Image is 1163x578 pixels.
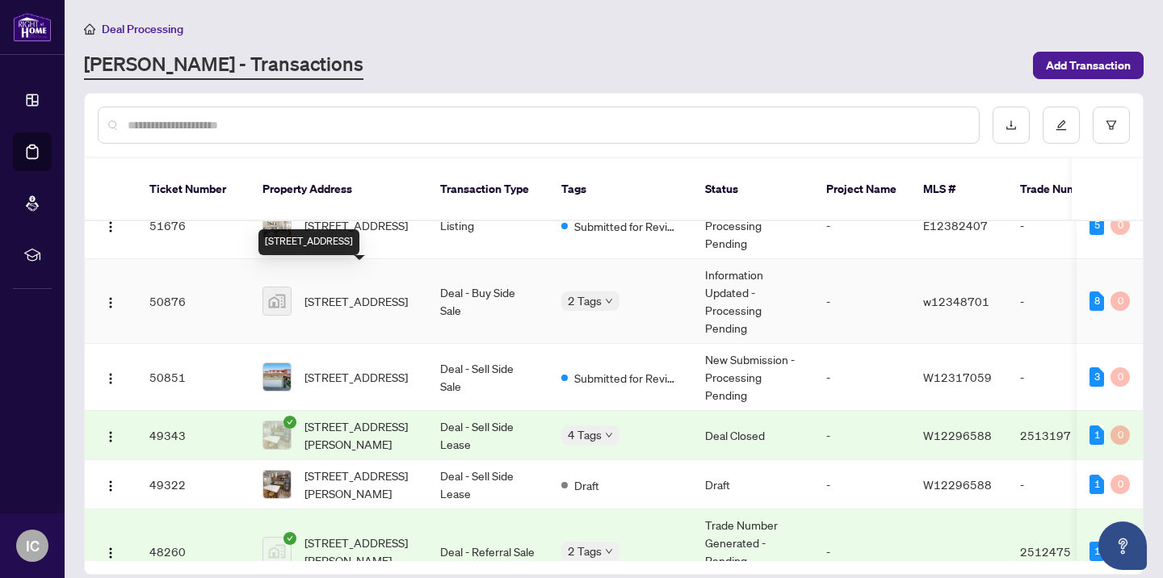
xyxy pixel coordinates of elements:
[1090,216,1104,235] div: 5
[568,542,602,560] span: 2 Tags
[104,372,117,385] img: Logo
[1007,259,1120,344] td: -
[1007,460,1120,509] td: -
[1056,119,1067,131] span: edit
[1093,107,1130,144] button: filter
[568,425,602,444] span: 4 Tags
[427,192,548,259] td: Listing
[104,220,117,233] img: Logo
[605,431,613,439] span: down
[692,344,813,411] td: New Submission - Processing Pending
[98,288,124,314] button: Logo
[263,212,291,239] img: thumbnail-img
[104,547,117,559] img: Logo
[692,158,813,221] th: Status
[1111,367,1130,387] div: 0
[104,296,117,309] img: Logo
[84,51,363,80] a: [PERSON_NAME] - Transactions
[813,192,910,259] td: -
[427,158,548,221] th: Transaction Type
[574,476,599,494] span: Draft
[568,291,602,310] span: 2 Tags
[1106,119,1117,131] span: filter
[1090,425,1104,445] div: 1
[98,422,124,448] button: Logo
[574,217,679,235] span: Submitted for Review
[605,297,613,305] span: down
[427,411,548,460] td: Deal - Sell Side Lease
[136,259,250,344] td: 50876
[923,428,992,442] span: W12296588
[136,192,250,259] td: 51676
[1111,291,1130,311] div: 0
[1111,425,1130,445] div: 0
[574,369,679,387] span: Submitted for Review
[923,294,989,308] span: w12348701
[98,471,124,497] button: Logo
[548,158,692,221] th: Tags
[250,158,427,221] th: Property Address
[1111,216,1130,235] div: 0
[136,411,250,460] td: 49343
[98,212,124,238] button: Logo
[136,344,250,411] td: 50851
[1046,52,1131,78] span: Add Transaction
[923,370,992,384] span: W12317059
[1007,192,1120,259] td: -
[1090,291,1104,311] div: 8
[1007,411,1120,460] td: 2513197
[304,216,408,234] span: [STREET_ADDRESS]
[427,259,548,344] td: Deal - Buy Side Sale
[263,363,291,391] img: thumbnail-img
[427,460,548,509] td: Deal - Sell Side Lease
[136,158,250,221] th: Ticket Number
[258,229,359,255] div: [STREET_ADDRESS]
[26,534,40,557] span: IC
[1033,52,1144,79] button: Add Transaction
[104,430,117,443] img: Logo
[263,538,291,565] img: thumbnail-img
[263,421,291,449] img: thumbnail-img
[427,344,548,411] td: Deal - Sell Side Sale
[98,538,124,564] button: Logo
[263,287,291,315] img: thumbnail-img
[1007,344,1120,411] td: -
[84,23,95,35] span: home
[692,460,813,509] td: Draft
[98,364,124,390] button: Logo
[104,480,117,492] img: Logo
[993,107,1030,144] button: download
[813,411,910,460] td: -
[692,411,813,460] td: Deal Closed
[263,471,291,498] img: thumbnail-img
[304,292,408,310] span: [STREET_ADDRESS]
[923,218,988,232] span: E12382407
[813,259,910,344] td: -
[283,532,296,545] span: check-circle
[813,344,910,411] td: -
[692,259,813,344] td: Information Updated - Processing Pending
[1090,542,1104,561] div: 1
[304,417,414,453] span: [STREET_ADDRESS][PERSON_NAME]
[1098,521,1147,570] button: Open asap
[1090,367,1104,387] div: 3
[910,158,1007,221] th: MLS #
[304,467,414,502] span: [STREET_ADDRESS][PERSON_NAME]
[304,534,414,569] span: [STREET_ADDRESS][PERSON_NAME]
[304,368,408,386] span: [STREET_ADDRESS]
[102,22,183,36] span: Deal Processing
[1043,107,1080,144] button: edit
[692,192,813,259] td: New Submission - Processing Pending
[813,460,910,509] td: -
[136,460,250,509] td: 49322
[605,547,613,555] span: down
[13,12,52,42] img: logo
[1111,475,1130,494] div: 0
[283,416,296,429] span: check-circle
[1090,475,1104,494] div: 1
[1006,119,1017,131] span: download
[813,158,910,221] th: Project Name
[1007,158,1120,221] th: Trade Number
[923,477,992,492] span: W12296588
